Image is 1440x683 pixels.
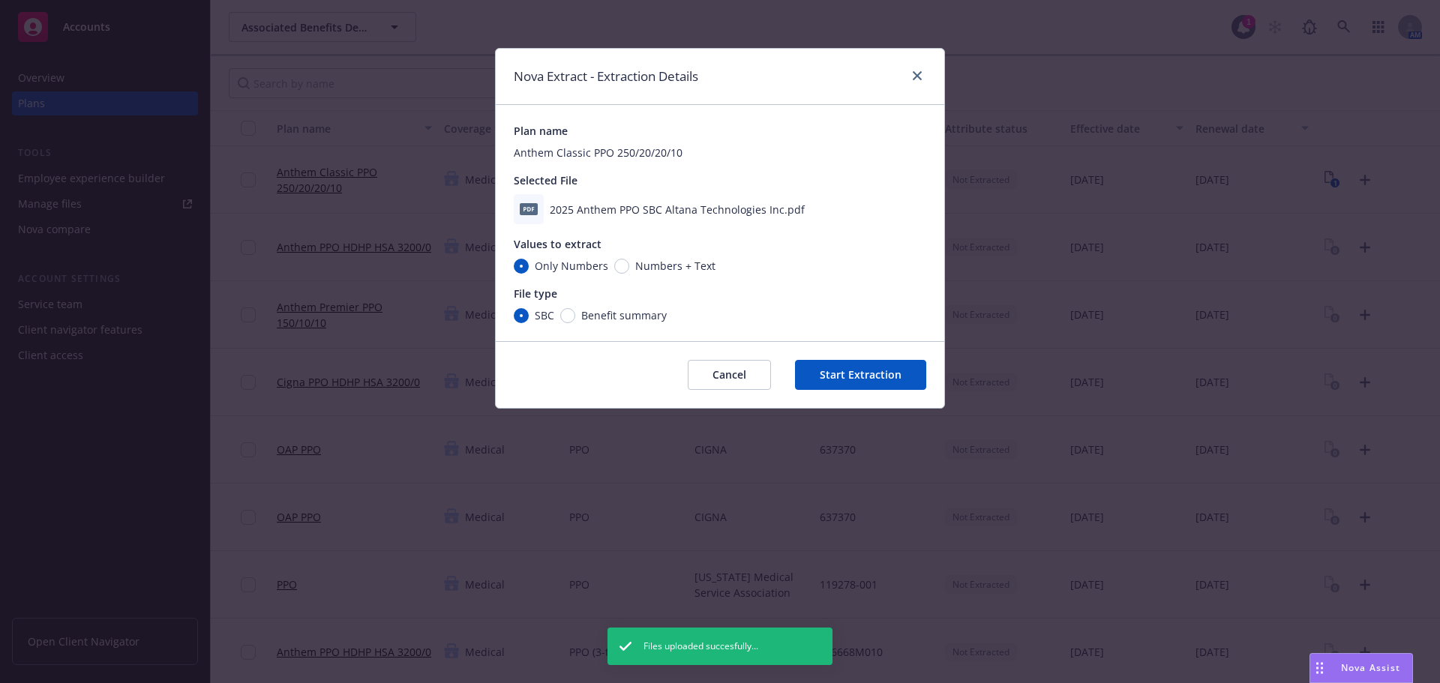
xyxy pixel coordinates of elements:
span: File type [514,286,557,301]
span: Files uploaded succesfully... [643,640,758,653]
div: Selected File [514,172,926,188]
div: Plan name [514,123,926,139]
span: Numbers + Text [635,258,715,274]
button: Nova Assist [1309,653,1413,683]
button: Cancel [688,360,771,390]
button: Start Extraction [795,360,926,390]
span: SBC [535,307,554,323]
input: Benefit summary [560,308,575,323]
input: SBC [514,308,529,323]
span: Only Numbers [535,258,608,274]
div: Anthem Classic PPO 250/20/20/10 [514,145,926,160]
span: Benefit summary [581,307,667,323]
span: Nova Assist [1341,661,1400,674]
input: Numbers + Text [614,259,629,274]
span: 2025 Anthem PPO SBC Altana Technologies Inc.pdf [550,202,805,217]
input: Only Numbers [514,259,529,274]
span: Values to extract [514,237,601,251]
div: Drag to move [1310,654,1329,682]
h1: Nova Extract - Extraction Details [514,67,698,86]
a: close [908,67,926,85]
